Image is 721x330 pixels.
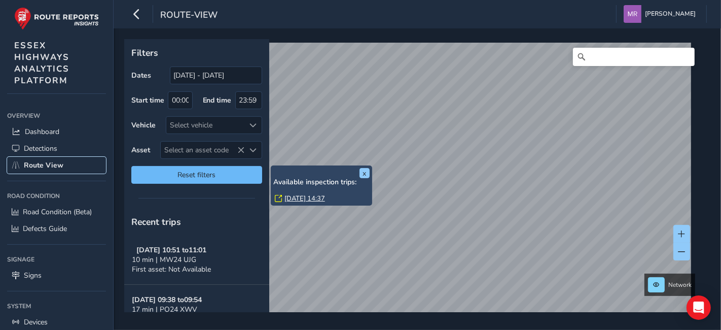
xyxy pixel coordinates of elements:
div: Select vehicle [166,117,245,134]
span: ESSEX HIGHWAYS ANALYTICS PLATFORM [14,40,69,86]
strong: [DATE] 09:38 to 09:54 [132,295,202,305]
label: Vehicle [131,120,156,130]
label: Dates [131,71,151,80]
img: diamond-layout [624,5,641,23]
strong: [DATE] 10:51 to 11:01 [136,245,206,255]
span: route-view [160,9,218,23]
span: [PERSON_NAME] [645,5,696,23]
div: Open Intercom Messenger [687,295,711,320]
span: Select an asset code [161,142,245,158]
span: Reset filters [139,170,255,180]
label: Asset [131,145,150,155]
button: [PERSON_NAME] [624,5,699,23]
a: Detections [7,140,106,157]
button: x [359,168,370,178]
span: Defects Guide [23,224,67,234]
a: Dashboard [7,123,106,140]
span: 10 min | MW24 UJG [132,255,196,265]
div: Road Condition [7,188,106,204]
h6: Available inspection trips: [273,178,370,187]
div: System [7,299,106,314]
button: [DATE] 10:51 to11:0110 min | MW24 UJGFirst asset: Not Available [124,235,269,285]
label: Start time [131,95,164,105]
a: Defects Guide [7,220,106,237]
span: First asset: Not Available [132,265,211,274]
span: 17 min | PO24 XWV [132,305,197,314]
a: Route View [7,157,106,174]
a: [DATE] 14:37 [284,194,325,203]
span: Signs [24,271,42,280]
a: Signs [7,267,106,284]
div: Overview [7,108,106,123]
p: Filters [131,46,262,59]
canvas: Map [128,43,691,324]
input: Search [573,48,695,66]
span: Road Condition (Beta) [23,207,92,217]
div: Select an asset code [245,142,262,158]
button: Reset filters [131,166,262,184]
img: rr logo [14,7,99,30]
a: Road Condition (Beta) [7,204,106,220]
span: Recent trips [131,216,181,228]
span: Dashboard [25,127,59,137]
div: Signage [7,252,106,267]
label: End time [203,95,232,105]
span: Network [668,281,692,289]
span: Route View [24,160,63,170]
span: Devices [24,317,48,327]
span: Detections [24,144,57,153]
